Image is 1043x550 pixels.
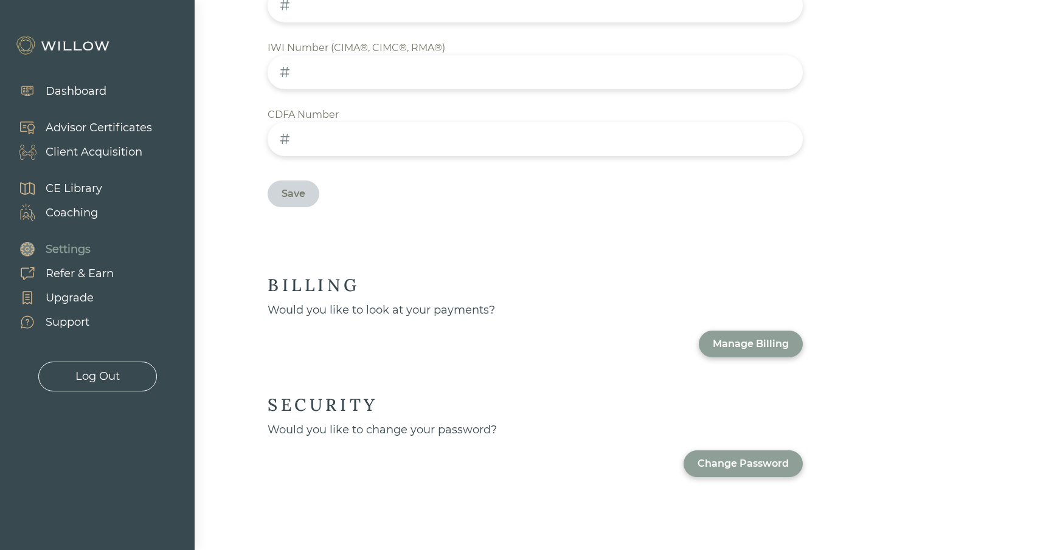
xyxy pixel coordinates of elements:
[6,201,102,225] a: Coaching
[268,422,803,438] div: Would you like to change your password?
[46,205,98,221] div: Coaching
[46,83,106,100] div: Dashboard
[46,266,114,282] div: Refer & Earn
[713,337,789,351] div: Manage Billing
[15,36,113,55] img: Willow
[6,176,102,201] a: CE Library
[268,274,359,296] div: BILLING
[282,187,305,201] div: Save
[268,302,803,318] div: Would you like to look at your payments?
[46,120,152,136] div: Advisor Certificates
[268,55,803,89] input: #
[75,368,120,385] div: Log Out
[46,241,91,258] div: Settings
[6,237,114,261] a: Settings
[6,140,152,164] a: Client Acquisition
[6,79,106,103] a: Dashboard
[46,290,94,306] div: Upgrade
[698,456,789,471] div: Change Password
[268,41,445,55] div: IWI Number (CIMA®, CIMC®, RMA®)
[268,180,319,207] button: Save
[6,286,114,310] a: Upgrade
[46,314,89,331] div: Support
[268,394,378,416] div: SECURITY
[268,122,803,156] input: #
[268,108,339,122] div: CDFA Number
[46,144,142,160] div: Client Acquisition
[6,115,152,140] a: Advisor Certificates
[6,261,114,286] a: Refer & Earn
[46,180,102,197] div: CE Library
